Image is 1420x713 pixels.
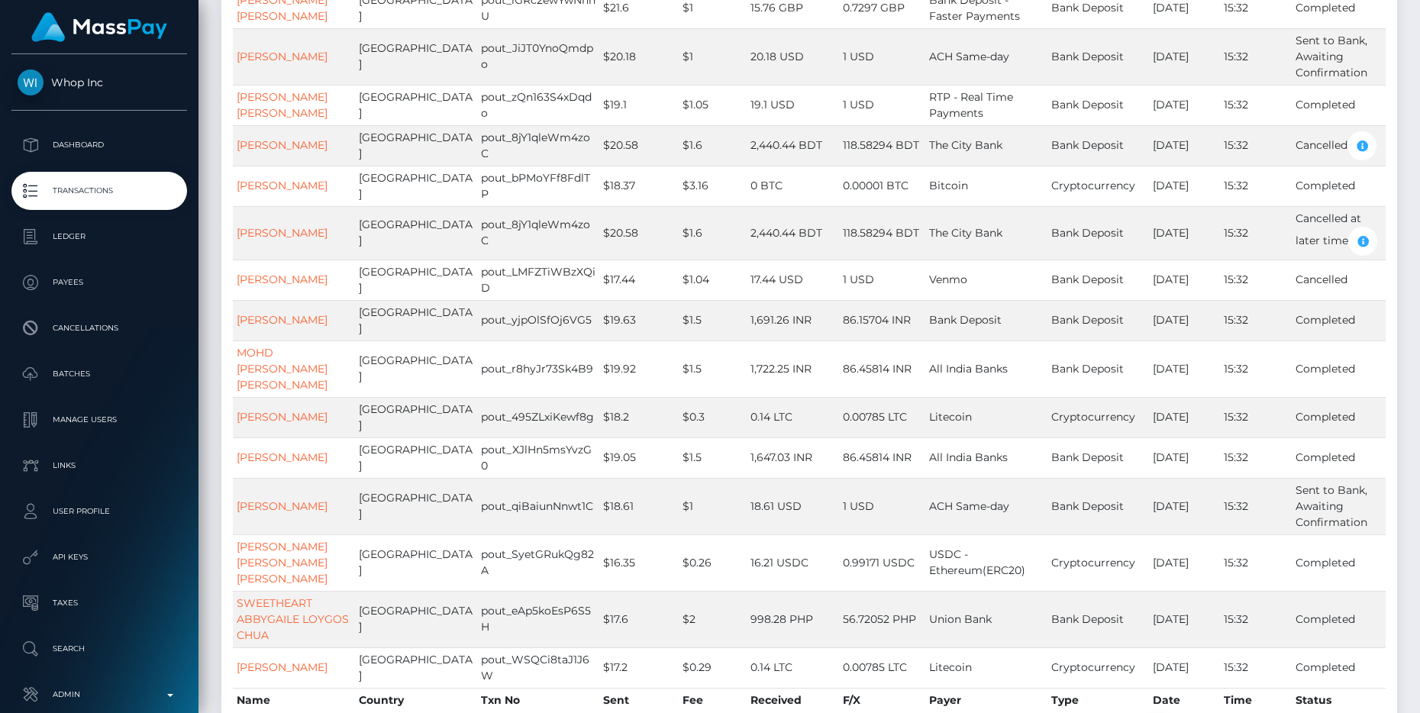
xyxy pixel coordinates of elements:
[679,478,747,534] td: $1
[839,206,925,260] td: 118.58294 BDT
[11,630,187,668] a: Search
[747,340,839,397] td: 1,722.25 INR
[1292,478,1386,534] td: Sent to Bank, Awaiting Confirmation
[477,437,599,478] td: pout_XJlHn5msYvzG0
[599,206,679,260] td: $20.58
[237,50,328,63] a: [PERSON_NAME]
[355,437,477,478] td: [GEOGRAPHIC_DATA]
[1149,206,1220,260] td: [DATE]
[477,397,599,437] td: pout_495ZLxiKewf8g
[1220,28,1292,85] td: 15:32
[355,647,477,688] td: [GEOGRAPHIC_DATA]
[1047,300,1150,340] td: Bank Deposit
[679,85,747,125] td: $1.05
[1292,437,1386,478] td: Completed
[1220,397,1292,437] td: 15:32
[1047,647,1150,688] td: Cryptocurrency
[679,206,747,260] td: $1.6
[839,437,925,478] td: 86.45814 INR
[929,226,1002,240] span: The City Bank
[355,300,477,340] td: [GEOGRAPHIC_DATA]
[11,263,187,302] a: Payees
[1220,534,1292,591] td: 15:32
[18,454,181,477] p: Links
[1149,647,1220,688] td: [DATE]
[929,660,972,674] span: Litecoin
[355,260,477,300] td: [GEOGRAPHIC_DATA]
[679,125,747,166] td: $1.6
[355,688,477,712] th: Country
[1292,260,1386,300] td: Cancelled
[11,172,187,210] a: Transactions
[1149,478,1220,534] td: [DATE]
[237,450,328,464] a: [PERSON_NAME]
[839,85,925,125] td: 1 USD
[747,647,839,688] td: 0.14 LTC
[599,340,679,397] td: $19.92
[929,410,972,424] span: Litecoin
[31,12,167,42] img: MassPay Logo
[1292,125,1386,166] td: Cancelled
[1047,28,1150,85] td: Bank Deposit
[929,547,1025,577] span: USDC - Ethereum(ERC20)
[599,28,679,85] td: $20.18
[1220,206,1292,260] td: 15:32
[929,499,1009,513] span: ACH Same-day
[1220,85,1292,125] td: 15:32
[18,408,181,431] p: Manage Users
[679,647,747,688] td: $0.29
[237,138,328,152] a: [PERSON_NAME]
[237,90,328,120] a: [PERSON_NAME] [PERSON_NAME]
[1047,437,1150,478] td: Bank Deposit
[1292,591,1386,647] td: Completed
[11,447,187,485] a: Links
[929,50,1009,63] span: ACH Same-day
[1047,166,1150,206] td: Cryptocurrency
[18,637,181,660] p: Search
[355,166,477,206] td: [GEOGRAPHIC_DATA]
[1047,125,1150,166] td: Bank Deposit
[11,76,187,89] span: Whop Inc
[477,260,599,300] td: pout_LMFZTiWBzXQiD
[1220,300,1292,340] td: 15:32
[929,179,968,192] span: Bitcoin
[18,271,181,294] p: Payees
[599,300,679,340] td: $19.63
[1220,166,1292,206] td: 15:32
[1292,28,1386,85] td: Sent to Bank, Awaiting Confirmation
[747,688,839,712] th: Received
[18,592,181,615] p: Taxes
[599,125,679,166] td: $20.58
[355,478,477,534] td: [GEOGRAPHIC_DATA]
[11,492,187,531] a: User Profile
[477,300,599,340] td: pout_yjpOlSfOj6VG5
[477,688,599,712] th: Txn No
[11,584,187,622] a: Taxes
[839,591,925,647] td: 56.72052 PHP
[747,300,839,340] td: 1,691.26 INR
[477,591,599,647] td: pout_eAp5koEsP6S5H
[18,179,181,202] p: Transactions
[1047,260,1150,300] td: Bank Deposit
[237,179,328,192] a: [PERSON_NAME]
[355,206,477,260] td: [GEOGRAPHIC_DATA]
[1149,85,1220,125] td: [DATE]
[679,28,747,85] td: $1
[1220,437,1292,478] td: 15:32
[929,273,967,286] span: Venmo
[599,534,679,591] td: $16.35
[1047,85,1150,125] td: Bank Deposit
[355,397,477,437] td: [GEOGRAPHIC_DATA]
[18,683,181,706] p: Admin
[1149,397,1220,437] td: [DATE]
[929,450,1008,464] span: All India Banks
[839,166,925,206] td: 0.00001 BTC
[237,540,328,586] a: [PERSON_NAME] [PERSON_NAME] [PERSON_NAME]
[747,591,839,647] td: 998.28 PHP
[1149,340,1220,397] td: [DATE]
[1292,166,1386,206] td: Completed
[679,688,747,712] th: Fee
[1292,534,1386,591] td: Completed
[1292,300,1386,340] td: Completed
[477,206,599,260] td: pout_8jY1qleWm4zoC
